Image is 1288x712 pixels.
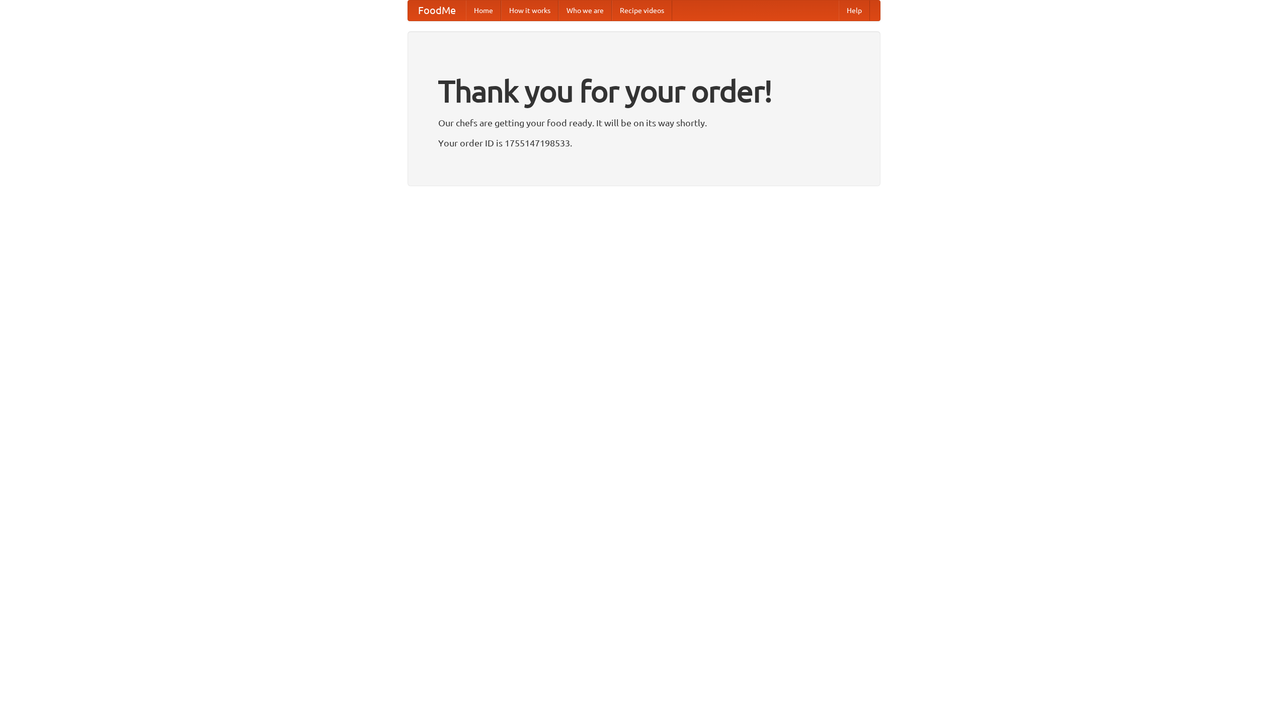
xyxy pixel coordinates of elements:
a: Help [839,1,870,21]
a: FoodMe [408,1,466,21]
a: How it works [501,1,558,21]
p: Your order ID is 1755147198533. [438,135,850,150]
a: Who we are [558,1,612,21]
h1: Thank you for your order! [438,67,850,115]
p: Our chefs are getting your food ready. It will be on its way shortly. [438,115,850,130]
a: Home [466,1,501,21]
a: Recipe videos [612,1,672,21]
